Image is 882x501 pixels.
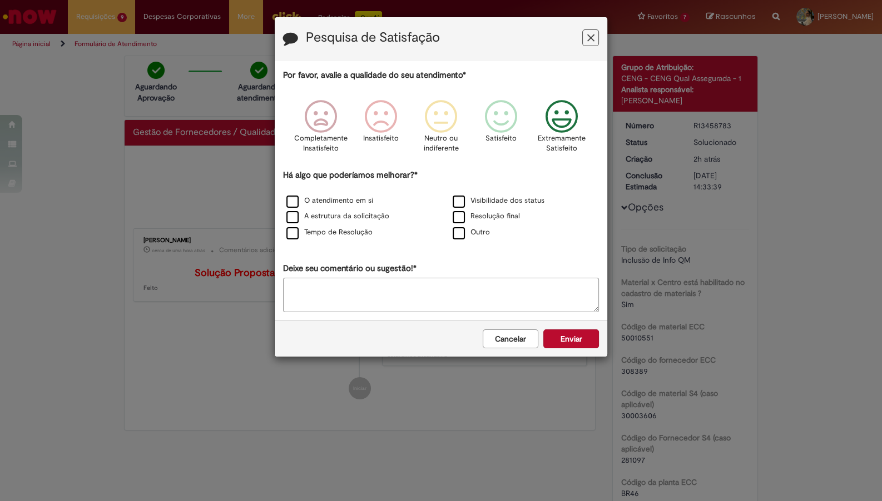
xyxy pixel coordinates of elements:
label: Resolução final [453,211,520,222]
label: Tempo de Resolução [286,227,373,238]
label: A estrutura da solicitação [286,211,389,222]
p: Extremamente Satisfeito [537,133,585,154]
p: Insatisfeito [363,133,399,144]
p: Completamente Insatisfeito [294,133,348,154]
button: Enviar [543,329,599,348]
label: Por favor, avalie a qualidade do seu atendimento* [283,69,466,81]
div: Há algo que poderíamos melhorar?* [283,169,599,241]
button: Cancelar [483,329,538,348]
label: Deixe seu comentário ou sugestão!* [283,263,417,274]
label: Visibilidade dos status [453,196,544,206]
p: Satisfeito [485,133,517,144]
label: O atendimento em si [286,196,373,206]
div: Completamente Insatisfeito [292,92,349,168]
div: Satisfeito [473,92,529,168]
div: Neutro ou indiferente [413,92,469,168]
label: Outro [453,227,490,238]
div: Extremamente Satisfeito [533,92,589,168]
p: Neutro ou indiferente [421,133,461,154]
div: Insatisfeito [353,92,409,168]
label: Pesquisa de Satisfação [306,31,440,45]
